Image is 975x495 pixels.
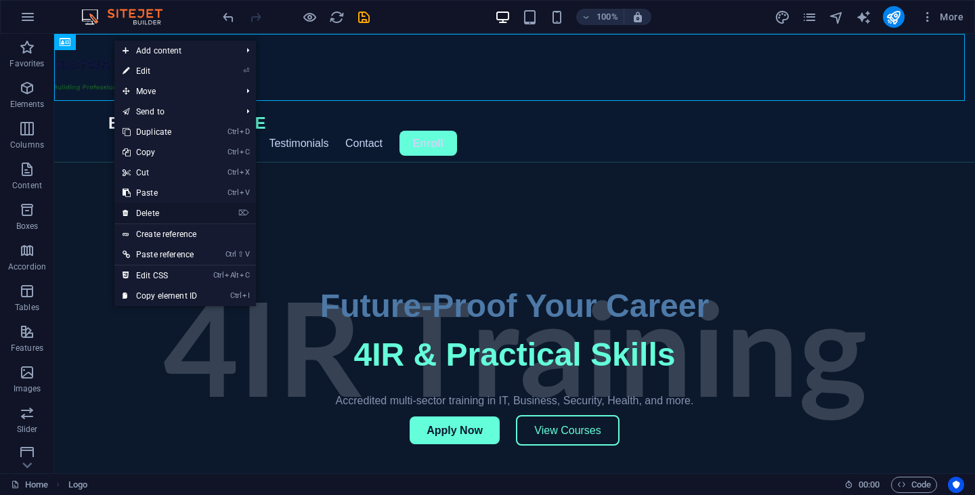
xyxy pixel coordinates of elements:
[225,250,236,259] i: Ctrl
[16,221,39,232] p: Boxes
[802,9,817,25] i: Pages (Ctrl+Alt+S)
[329,9,345,25] i: Reload page
[245,250,249,259] i: V
[355,383,446,410] a: Apply Now
[114,286,205,306] a: CtrlICopy element ID
[266,248,655,345] h1: Future-Proof Your Career
[17,424,38,435] p: Slider
[225,271,238,280] i: Alt
[802,9,818,25] button: pages
[213,271,224,280] i: Ctrl
[114,41,236,61] span: Add content
[227,148,238,156] i: Ctrl
[10,99,45,110] p: Elements
[8,261,46,272] p: Accordion
[859,477,880,493] span: 00 00
[230,291,241,300] i: Ctrl
[897,477,931,493] span: Code
[356,9,372,25] i: Save (Ctrl+S)
[114,203,205,223] a: ⌦Delete
[915,6,969,28] button: More
[14,383,41,394] p: Images
[12,180,42,191] p: Content
[78,9,179,25] img: Editor Logo
[300,303,622,339] span: 4IR & Practical Skills
[886,9,901,25] i: Publish
[133,80,211,98] span: COLLEGE
[301,9,318,25] button: Click here to leave preview mode and continue editing
[68,477,87,493] span: Click to select. Double-click to edit
[54,80,212,98] a: BESTWAYCOLLEGE
[597,9,618,25] h6: 100%
[227,127,238,136] i: Ctrl
[68,477,87,493] nav: breadcrumb
[11,477,48,493] a: Click to cancel selection. Double-click to open Pages
[240,127,249,136] i: D
[238,209,249,217] i: ⌦
[114,81,236,102] span: Move
[921,10,963,24] span: More
[68,104,97,115] a: Home
[227,188,238,197] i: Ctrl
[114,142,205,163] a: CtrlCCopy
[576,9,624,25] button: 100%
[114,122,205,142] a: CtrlDDuplicate
[227,168,238,177] i: Ctrl
[11,343,43,353] p: Features
[632,11,644,23] i: On resize automatically adjust zoom level to fit chosen device.
[243,66,249,75] i: ⏎
[10,139,44,150] p: Columns
[15,302,39,313] p: Tables
[240,271,249,280] i: C
[114,265,205,286] a: CtrlAltCEdit CSS
[948,477,964,493] button: Usercentrics
[891,477,937,493] button: Code
[238,250,244,259] i: ⇧
[856,9,872,25] button: text_generator
[844,477,880,493] h6: Session time
[240,188,249,197] i: V
[775,9,791,25] button: design
[215,104,274,115] a: Testimonials
[158,104,198,115] a: Courses
[113,104,142,115] a: About
[883,6,905,28] button: publish
[355,9,372,25] button: save
[266,359,655,375] p: Accredited multi-sector training in IT, Business, Security, Health, and more.
[220,9,236,25] button: undo
[114,224,256,244] a: Create reference
[462,381,565,412] a: View Courses
[114,61,205,81] a: ⏎Edit
[328,9,345,25] button: reload
[114,244,205,265] a: Ctrl⇧VPaste reference
[829,9,845,25] button: navigator
[240,148,249,156] i: C
[829,9,844,25] i: Navigator
[775,9,790,25] i: Design (Ctrl+Alt+Y)
[242,291,249,300] i: I
[345,97,403,122] a: Enroll
[856,9,871,25] i: AI Writer
[868,479,870,490] span: :
[114,163,205,183] a: CtrlXCut
[114,102,236,122] a: Send to
[291,104,328,115] a: Contact
[9,58,44,69] p: Favorites
[221,9,236,25] i: Undo: Change image (Ctrl+Z)
[240,168,249,177] i: X
[114,183,205,203] a: CtrlVPaste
